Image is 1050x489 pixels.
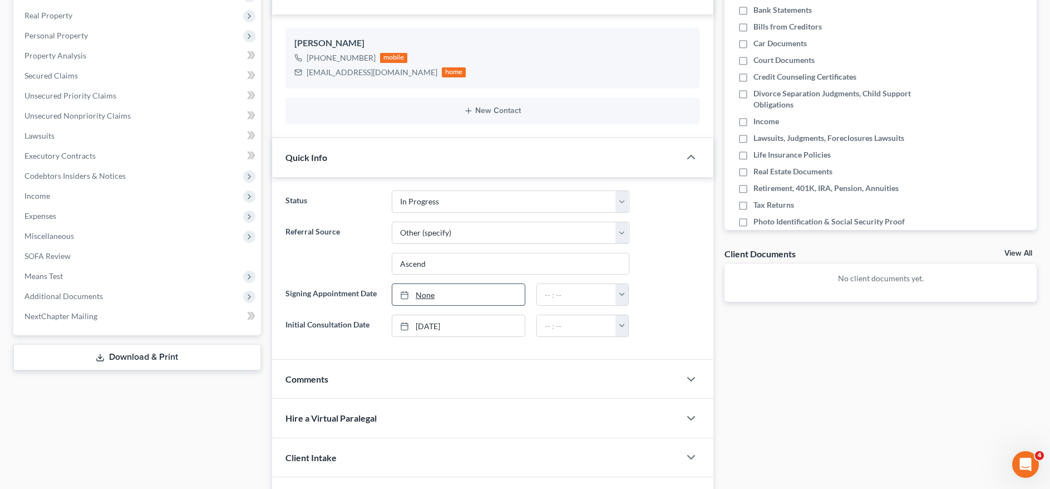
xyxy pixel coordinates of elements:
[753,55,815,66] span: Court Documents
[24,71,78,80] span: Secured Claims
[24,191,50,201] span: Income
[753,133,904,144] span: Lawsuits, Judgments, Foreclosures Lawsuits
[753,88,949,110] span: Divorce Separation Judgments, Child Support Obligations
[24,311,97,321] span: NextChapter Mailing
[294,106,691,115] button: New Contact
[537,315,616,336] input: -- : --
[307,67,437,78] div: [EMAIL_ADDRESS][DOMAIN_NAME]
[24,131,55,140] span: Lawsuits
[537,284,616,305] input: -- : --
[733,273,1028,284] p: No client documents yet.
[392,253,628,275] input: Other Referral Source
[753,216,905,227] span: Photo Identification & Social Security Proof
[16,146,261,166] a: Executory Contracts
[16,66,261,86] a: Secured Claims
[753,4,812,16] span: Bank Statements
[380,53,408,63] div: mobile
[24,291,103,301] span: Additional Documents
[753,116,779,127] span: Income
[24,211,56,221] span: Expenses
[13,344,261,370] a: Download & Print
[392,284,525,305] a: None
[285,374,328,384] span: Comments
[24,151,96,160] span: Executory Contracts
[753,199,794,211] span: Tax Returns
[753,149,831,160] span: Life Insurance Policies
[1012,451,1039,478] iframe: Intercom live chat
[280,190,386,213] label: Status
[753,183,899,194] span: Retirement, 401K, IRA, Pension, Annuities
[753,38,807,49] span: Car Documents
[280,315,386,337] label: Initial Consultation Date
[724,248,796,260] div: Client Documents
[24,51,86,60] span: Property Analysis
[16,46,261,66] a: Property Analysis
[24,31,88,40] span: Personal Property
[285,452,337,463] span: Client Intake
[24,271,63,281] span: Means Test
[294,37,691,50] div: [PERSON_NAME]
[753,71,856,82] span: Credit Counseling Certificates
[24,251,71,261] span: SOFA Review
[280,222,386,275] label: Referral Source
[753,166,832,177] span: Real Estate Documents
[285,413,377,423] span: Hire a Virtual Paralegal
[16,126,261,146] a: Lawsuits
[16,306,261,326] a: NextChapter Mailing
[24,91,116,100] span: Unsecured Priority Claims
[16,246,261,266] a: SOFA Review
[285,152,327,163] span: Quick Info
[24,111,131,120] span: Unsecured Nonpriority Claims
[16,106,261,126] a: Unsecured Nonpriority Claims
[24,231,74,241] span: Miscellaneous
[1004,250,1032,257] a: View All
[392,315,525,336] a: [DATE]
[280,283,386,306] label: Signing Appointment Date
[1035,451,1044,460] span: 4
[442,67,466,77] div: home
[16,86,261,106] a: Unsecured Priority Claims
[307,52,376,63] div: [PHONE_NUMBER]
[753,21,822,32] span: Bills from Creditors
[24,171,126,180] span: Codebtors Insiders & Notices
[24,11,72,20] span: Real Property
